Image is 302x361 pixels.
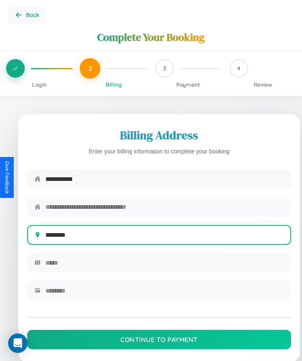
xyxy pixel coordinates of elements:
div: Give Feedback [4,161,10,194]
h2: Billing Address [27,127,291,143]
span: 3 [163,65,166,72]
p: Enter your billing information to complete your booking [27,147,291,157]
span: 2 [88,64,92,72]
span: Login [32,81,47,88]
h1: Complete Your Booking [97,30,205,45]
button: Continue to Payment [27,330,291,349]
div: Open Intercom Messenger [8,333,28,353]
span: Billing [106,81,122,88]
span: Review [254,81,272,88]
span: 4 [237,65,240,72]
span: Payment [176,81,200,88]
button: Go back [8,6,46,24]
